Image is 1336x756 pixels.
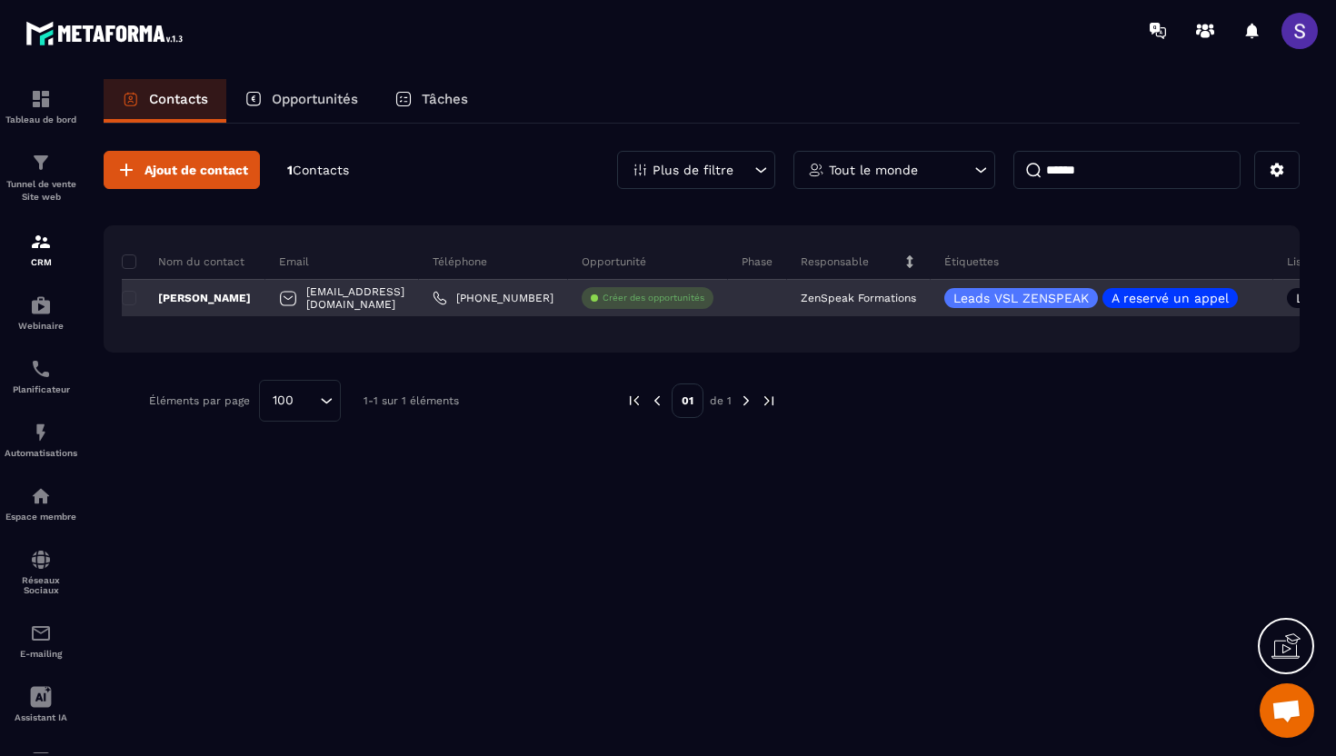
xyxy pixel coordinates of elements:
[5,178,77,204] p: Tunnel de vente Site web
[603,292,704,304] p: Créer des opportunités
[272,91,358,107] p: Opportunités
[5,321,77,331] p: Webinaire
[653,164,733,176] p: Plus de filtre
[422,91,468,107] p: Tâches
[801,292,916,304] p: ZenSpeak Formations
[30,88,52,110] img: formation
[710,393,732,408] p: de 1
[5,535,77,609] a: social-networksocial-networkRéseaux Sociaux
[649,393,665,409] img: prev
[30,358,52,380] img: scheduler
[801,254,869,269] p: Responsable
[226,79,376,123] a: Opportunités
[5,408,77,472] a: automationsautomationsAutomatisations
[5,712,77,722] p: Assistant IA
[1260,683,1314,738] div: Ouvrir le chat
[364,394,459,407] p: 1-1 sur 1 éléments
[5,448,77,458] p: Automatisations
[122,291,251,305] p: [PERSON_NAME]
[30,422,52,443] img: automations
[293,163,349,177] span: Contacts
[761,393,777,409] img: next
[5,649,77,659] p: E-mailing
[5,75,77,138] a: formationformationTableau de bord
[738,393,754,409] img: next
[5,257,77,267] p: CRM
[104,79,226,123] a: Contacts
[149,91,208,107] p: Contacts
[259,380,341,422] div: Search for option
[5,512,77,522] p: Espace membre
[5,344,77,408] a: schedulerschedulerPlanificateur
[5,672,77,736] a: Assistant IA
[30,294,52,316] img: automations
[279,254,309,269] p: Email
[433,254,487,269] p: Téléphone
[433,291,553,305] a: [PHONE_NUMBER]
[944,254,999,269] p: Étiquettes
[266,391,300,411] span: 100
[829,164,918,176] p: Tout le monde
[122,254,244,269] p: Nom du contact
[1112,292,1229,304] p: A reservé un appel
[5,281,77,344] a: automationsautomationsWebinaire
[953,292,1089,304] p: Leads VSL ZENSPEAK
[104,151,260,189] button: Ajout de contact
[5,114,77,124] p: Tableau de bord
[626,393,643,409] img: prev
[5,384,77,394] p: Planificateur
[5,472,77,535] a: automationsautomationsEspace membre
[30,622,52,644] img: email
[1287,254,1312,269] p: Liste
[30,231,52,253] img: formation
[5,609,77,672] a: emailemailE-mailing
[5,575,77,595] p: Réseaux Sociaux
[30,485,52,507] img: automations
[149,394,250,407] p: Éléments par page
[287,162,349,179] p: 1
[30,152,52,174] img: formation
[145,161,248,179] span: Ajout de contact
[300,391,315,411] input: Search for option
[30,549,52,571] img: social-network
[5,217,77,281] a: formationformationCRM
[376,79,486,123] a: Tâches
[742,254,773,269] p: Phase
[25,16,189,50] img: logo
[5,138,77,217] a: formationformationTunnel de vente Site web
[582,254,646,269] p: Opportunité
[672,383,703,418] p: 01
